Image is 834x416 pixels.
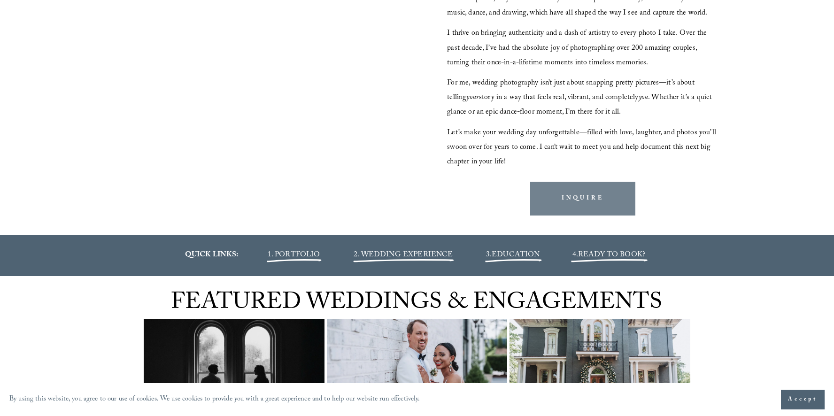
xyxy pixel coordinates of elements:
[578,249,645,262] a: READY TO BOOK?
[530,182,635,215] a: INQUIRE
[492,249,540,262] a: EDUCATION
[447,127,718,169] span: Let’s make your wedding day unforgettable—filled with love, laughter, and photos you’ll swoon ove...
[572,249,578,262] span: 4.
[447,77,714,119] span: For me, wedding photography isn’t just about snapping pretty pictures—it’s about telling story in...
[447,27,709,69] span: I thrive on bringing authenticity and a dash of artistry to every photo I take. Over the past dec...
[171,285,662,324] span: FEATURED WEDDINGS & ENGAGEMENTS
[354,249,453,262] a: 2. WEDDING EXPERIENCE
[788,395,818,404] span: Accept
[185,249,239,262] strong: QUICK LINKS:
[486,249,540,262] span: 3.
[781,390,825,409] button: Accept
[9,393,420,407] p: By using this website, you agree to our use of cookies. We use cookies to provide you with a grea...
[268,249,320,262] a: 1. PORTFOLIO
[639,92,648,104] em: you
[466,92,479,104] em: your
